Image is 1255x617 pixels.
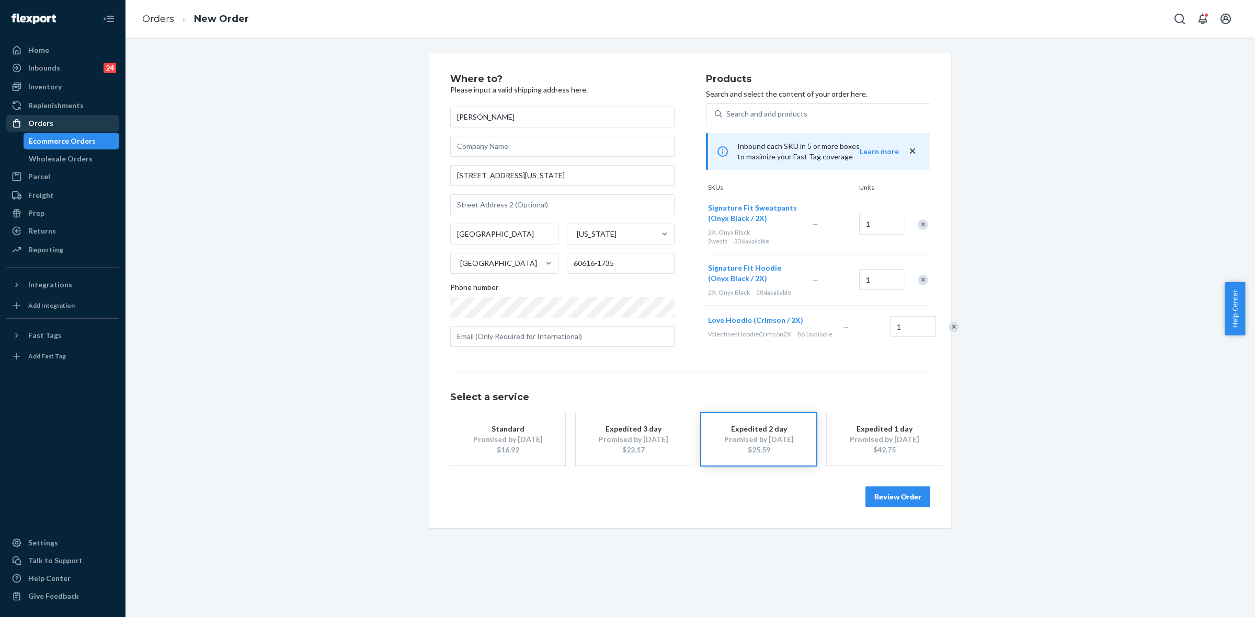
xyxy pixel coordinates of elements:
div: Expedited 1 day [842,424,926,434]
span: 861 available [797,330,832,338]
img: Flexport logo [12,14,56,24]
button: Open Search Box [1169,8,1190,29]
div: Fast Tags [28,330,62,341]
a: Home [6,42,119,59]
div: Ecommerce Orders [29,136,96,146]
button: Expedited 2 dayPromised by [DATE]$25.59 [701,413,816,465]
div: Add Integration [28,301,75,310]
a: Add Integration [6,297,119,314]
a: Inbounds24 [6,60,119,76]
div: SKUs [706,183,857,194]
input: Quantity [859,269,905,290]
input: ZIP Code [567,253,675,274]
input: Email (Only Required for International) [450,326,675,347]
div: Returns [28,226,56,236]
a: Add Fast Tag [6,348,119,365]
span: ValentinesHoodieCrimson2X [708,330,791,338]
input: Street Address 2 (Optional) [450,194,675,215]
input: Quantity [890,316,936,337]
span: 584 available [756,288,791,296]
button: Expedited 3 dayPromised by [DATE]$22.17 [576,413,691,465]
p: Please input a valid shipping address here. [450,85,675,95]
button: Fast Tags [6,327,119,344]
span: Love Hoodie (Crimson / 2X) [708,316,803,324]
div: [US_STATE] [577,229,617,239]
a: Freight [6,187,119,204]
span: 336 available [734,237,769,245]
div: Promised by [DATE] [717,434,801,445]
div: Give Feedback [28,591,79,601]
button: Open notifications [1192,8,1213,29]
a: Orders [142,13,174,25]
span: 2X. Onyx Black [708,288,750,296]
div: $25.59 [717,445,801,455]
a: Ecommerce Orders [24,133,120,149]
span: Signature Fit Hoodie (Onyx Black / 2X) [708,263,781,283]
div: Units [857,183,904,194]
div: Inbounds [28,63,60,73]
div: Orders [28,118,53,129]
button: Learn more [860,146,899,157]
div: Integrations [28,280,72,290]
h2: Products [706,74,930,85]
div: $42.75 [842,445,926,455]
div: Parcel [28,171,50,182]
button: StandardPromised by [DATE]$16.92 [450,413,565,465]
div: Freight [28,190,54,201]
a: Wholesale Orders [24,150,120,167]
span: 2X. Onyx Black Sweats [708,228,750,245]
a: Parcel [6,168,119,185]
a: Talk to Support [6,552,119,569]
div: Expedited 3 day [591,424,675,434]
span: — [812,219,818,228]
div: Help Center [28,573,71,584]
button: Help Center [1225,282,1245,335]
a: Help Center [6,570,119,587]
span: — [812,275,818,284]
ol: breadcrumbs [134,4,257,34]
input: Street Address [450,165,675,186]
input: Quantity [859,214,905,235]
span: — [843,322,849,331]
div: Replenishments [28,100,84,111]
button: Close Navigation [98,8,119,29]
input: [GEOGRAPHIC_DATA] [459,258,460,269]
div: Inventory [28,82,62,92]
a: Settings [6,534,119,551]
button: Review Order [865,486,930,507]
button: Love Hoodie (Crimson / 2X) [708,315,803,325]
button: close [907,146,918,157]
a: Replenishments [6,97,119,114]
div: Home [28,45,49,55]
div: Reporting [28,245,63,255]
a: Returns [6,223,119,239]
h2: Where to? [450,74,675,85]
div: Wholesale Orders [29,154,93,164]
div: $16.92 [466,445,550,455]
a: Inventory [6,78,119,95]
div: 24 [104,63,116,73]
button: Signature Fit Sweatpants (Onyx Black / 2X) [708,203,800,224]
div: Search and add products [726,109,807,119]
a: Reporting [6,241,119,258]
div: Promised by [DATE] [842,434,926,445]
button: Open account menu [1215,8,1236,29]
span: Signature Fit Sweatpants (Onyx Black / 2X) [708,203,797,223]
p: Search and select the content of your order here. [706,89,930,99]
div: Expedited 2 day [717,424,801,434]
div: Talk to Support [28,555,83,566]
div: Promised by [DATE] [466,434,550,445]
div: Remove Item [949,322,959,332]
button: Expedited 1 dayPromised by [DATE]$42.75 [827,413,942,465]
div: Remove Item [918,275,928,285]
div: Inbound each SKU in 5 or more boxes to maximize your Fast Tag coverage [706,133,930,170]
div: Prep [28,208,44,218]
a: Orders [6,115,119,132]
div: Standard [466,424,550,434]
div: $22.17 [591,445,675,455]
button: Integrations [6,276,119,293]
h1: Select a service [450,392,930,403]
button: Give Feedback [6,588,119,604]
div: Remove Item [918,219,928,230]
